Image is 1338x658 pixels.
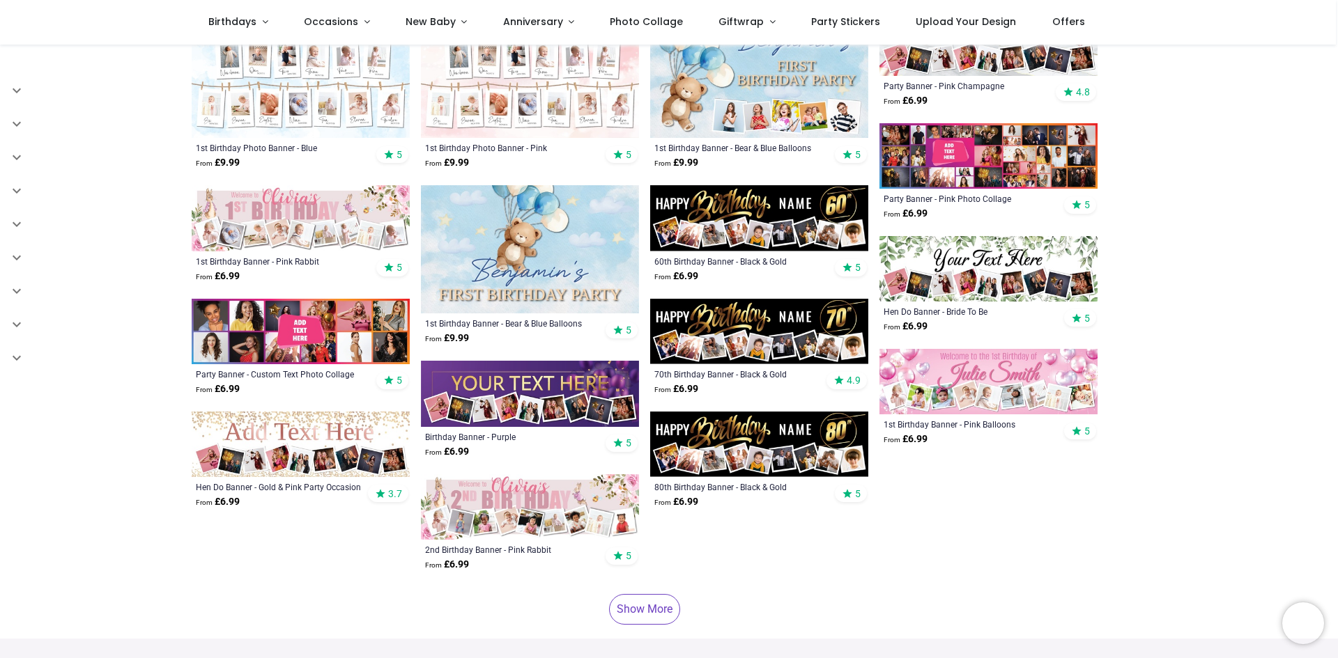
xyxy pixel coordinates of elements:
[196,499,213,506] span: From
[196,159,213,167] span: From
[192,185,410,251] img: Personalised Happy 1st Birthday Banner - Pink Rabbit - Custom Name & 9 Photo Upload
[884,210,900,218] span: From
[626,324,631,336] span: 5
[1084,198,1090,211] span: 5
[884,306,1052,317] a: Hen Do Banner - Bride To Be
[1084,425,1090,437] span: 5
[626,437,631,449] span: 5
[610,15,683,29] span: Photo Collage
[388,487,402,500] span: 3.7
[406,15,456,29] span: New Baby
[425,561,442,569] span: From
[196,273,213,281] span: From
[425,448,442,456] span: From
[425,318,593,329] a: 1st Birthday Banner - Bear & Blue Balloons
[654,495,698,509] strong: £ 6.99
[654,256,822,267] a: 60th Birthday Banner - Black & Gold
[421,185,639,313] img: Personalised 1st Birthday Backdrop Banner - Bear & Blue Balloons - Add Text
[196,481,364,492] a: Hen Do Banner - Gold & Pink Party Occasion
[650,10,868,138] img: Personalised 1st Birthday Backdrop Banner - Bear & Blue Balloons - Custom Text & 4 Photos
[855,487,861,500] span: 5
[654,386,671,393] span: From
[626,148,631,161] span: 5
[654,269,698,283] strong: £ 6.99
[425,159,442,167] span: From
[192,299,410,364] img: Personalised Party Banner - Custom Text Photo Collage - 12 Photo Upload
[1076,86,1090,98] span: 4.8
[884,97,900,105] span: From
[196,382,240,396] strong: £ 6.99
[503,15,563,29] span: Anniversary
[425,445,469,459] strong: £ 6.99
[884,432,928,446] strong: £ 6.99
[421,474,639,540] img: Personalised Happy 2nd Birthday Banner - Pink Rabbit - Custom Name & 9 Photo Upload
[397,261,402,274] span: 5
[196,142,364,153] div: 1st Birthday Photo Banner - Blue
[425,142,593,153] a: 1st Birthday Photo Banner - Pink
[654,481,822,492] a: 80th Birthday Banner - Black & Gold
[192,10,410,138] img: Personalised 1st Birthday Photo Banner - Blue - Custom Text
[421,361,639,426] img: Personalised Happy Birthday Banner - Purple - 9 Photo Upload
[650,412,868,477] img: Personalised Happy 80th Birthday Banner - Black & Gold - Custom Name & 9 Photo Upload
[884,193,1052,204] a: Party Banner - Pink Photo Collage
[718,15,764,29] span: Giftwrap
[609,594,680,625] a: Show More
[208,15,256,29] span: Birthdays
[855,148,861,161] span: 5
[654,368,822,379] a: 70th Birthday Banner - Black & Gold
[884,80,1052,91] a: Party Banner - Pink Champagne
[654,159,671,167] span: From
[811,15,880,29] span: Party Stickers
[196,256,364,267] div: 1st Birthday Banner - Pink Rabbit
[425,558,469,572] strong: £ 6.99
[884,323,900,331] span: From
[855,261,861,274] span: 5
[884,418,1052,430] a: 1st Birthday Banner - Pink Balloons
[654,499,671,506] span: From
[884,207,928,221] strong: £ 6.99
[196,156,240,170] strong: £ 9.99
[654,273,671,281] span: From
[916,15,1016,29] span: Upload Your Design
[879,123,1098,189] img: Personalised Party Banner - Pink Photo Collage - Add Text & 30 Photo Upload
[192,412,410,477] img: Personalised Hen Do Banner - Gold & Pink Party Occasion - 9 Photo Upload
[650,299,868,364] img: Personalised Happy 70th Birthday Banner - Black & Gold - Custom Name & 9 Photo Upload
[1084,312,1090,324] span: 5
[196,386,213,393] span: From
[1282,602,1324,644] iframe: Brevo live chat
[879,236,1098,301] img: Personalised Hen Do Banner - Bride To Be - 9 Photo Upload
[421,10,639,138] img: Personalised 1st Birthday Photo Banner - Pink - Custom Text & Photos
[626,549,631,562] span: 5
[654,142,822,153] a: 1st Birthday Banner - Bear & Blue Balloons
[879,349,1098,414] img: Personalised 1st Birthday Banner - Pink Balloons - Custom Name & 9 Photo Upload
[884,436,900,444] span: From
[884,320,928,334] strong: £ 6.99
[425,431,593,442] a: Birthday Banner - Purple
[847,374,861,386] span: 4.9
[650,185,868,251] img: Personalised Happy 60th Birthday Banner - Black & Gold - Custom Name & 9 Photo Upload
[196,269,240,283] strong: £ 6.99
[397,148,402,161] span: 5
[425,156,469,170] strong: £ 9.99
[196,495,240,509] strong: £ 6.99
[425,335,442,343] span: From
[654,156,698,170] strong: £ 9.99
[397,374,402,386] span: 5
[425,331,469,345] strong: £ 9.99
[425,544,593,555] a: 2nd Birthday Banner - Pink Rabbit
[196,368,364,379] a: Party Banner - Custom Text Photo Collage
